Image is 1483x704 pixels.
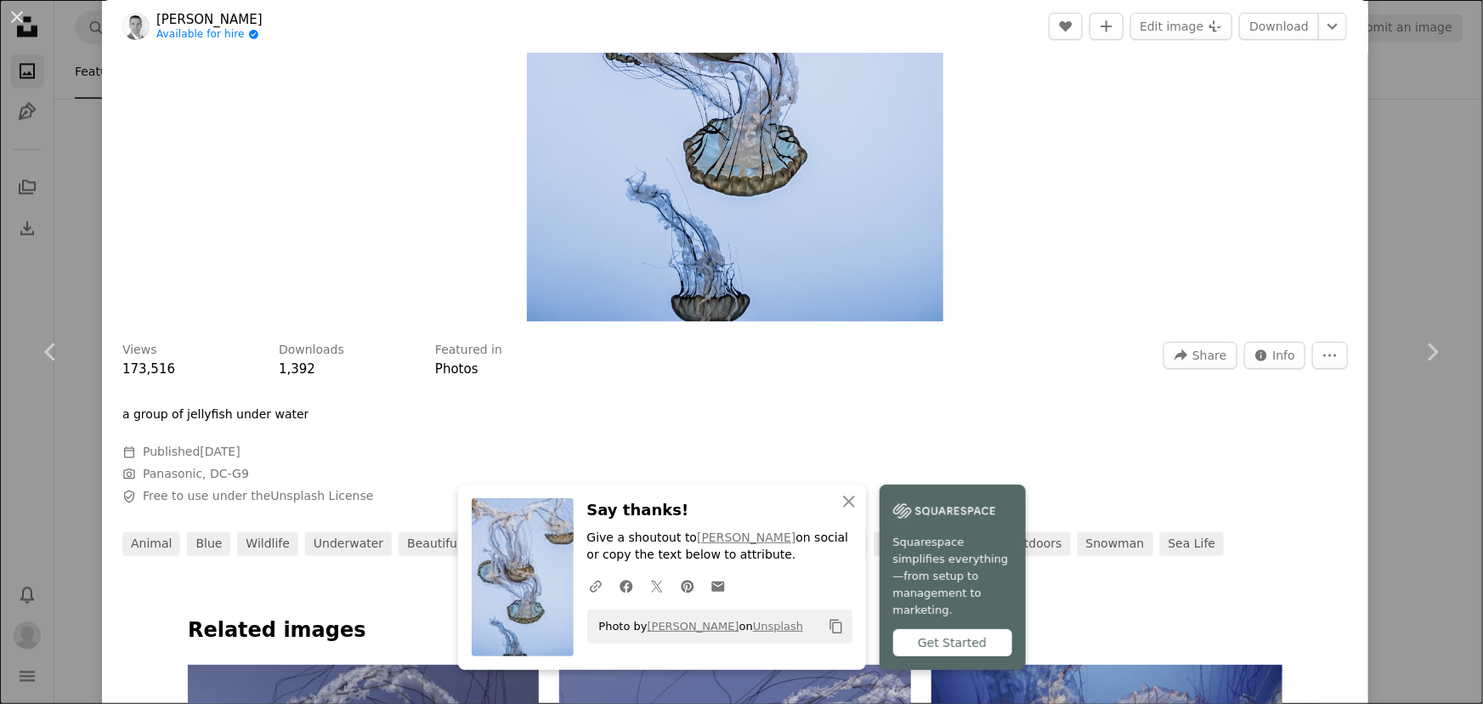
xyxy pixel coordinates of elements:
a: Squarespace simplifies everything—from setup to management to marketing.Get Started [880,485,1026,670]
img: file-1747939142011-51e5cc87e3c9 [893,498,995,524]
h3: Downloads [279,342,344,359]
a: beautiful [399,532,469,556]
button: Copy to clipboard [822,612,851,641]
span: Photo by on [591,613,804,640]
a: Download [1239,13,1319,40]
h3: Say thanks! [587,498,852,523]
a: Share over email [703,569,733,603]
span: Free to use under the [143,488,374,505]
h3: Views [122,342,157,359]
img: Go to Sebastian Schuster's profile [122,13,150,40]
a: Available for hire [156,28,263,42]
button: Choose download size [1318,13,1347,40]
a: Photos [435,361,478,377]
a: Share on Twitter [642,569,672,603]
span: Share [1192,343,1226,368]
span: 1,392 [279,361,315,377]
div: Get Started [893,629,1012,656]
a: Next [1381,270,1483,434]
button: Stats about this image [1244,342,1306,369]
a: Unsplash [753,620,803,633]
a: Share on Facebook [611,569,642,603]
a: animal [122,532,180,556]
a: [PERSON_NAME] [648,620,739,633]
button: Panasonic, DC-G9 [143,466,249,483]
button: Edit image [1130,13,1232,40]
button: More Actions [1312,342,1348,369]
a: blue [187,532,230,556]
p: Give a shoutout to on social or copy the text below to attribute. [587,530,852,564]
p: a group of jellyfish under water [122,406,308,423]
time: August 19, 2025 at 1:32:24 AM GMT+4 [200,445,240,458]
span: Squarespace simplifies everything—from setup to management to marketing. [893,534,1012,619]
button: Like [1049,13,1083,40]
a: [PERSON_NAME] [156,11,263,28]
a: sea life [1160,532,1225,556]
a: Share on Pinterest [672,569,703,603]
h4: Related images [188,617,1282,644]
a: snowman [1078,532,1153,556]
span: Info [1273,343,1296,368]
a: outdoors [999,532,1070,556]
h3: Featured in [435,342,502,359]
a: Unsplash License [270,489,373,502]
button: Share this image [1163,342,1237,369]
a: wildlife [237,532,298,556]
span: 173,516 [122,361,175,377]
a: underwater [305,532,392,556]
a: [PERSON_NAME] [697,531,795,544]
span: Published [143,445,241,458]
button: Add to Collection [1090,13,1124,40]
